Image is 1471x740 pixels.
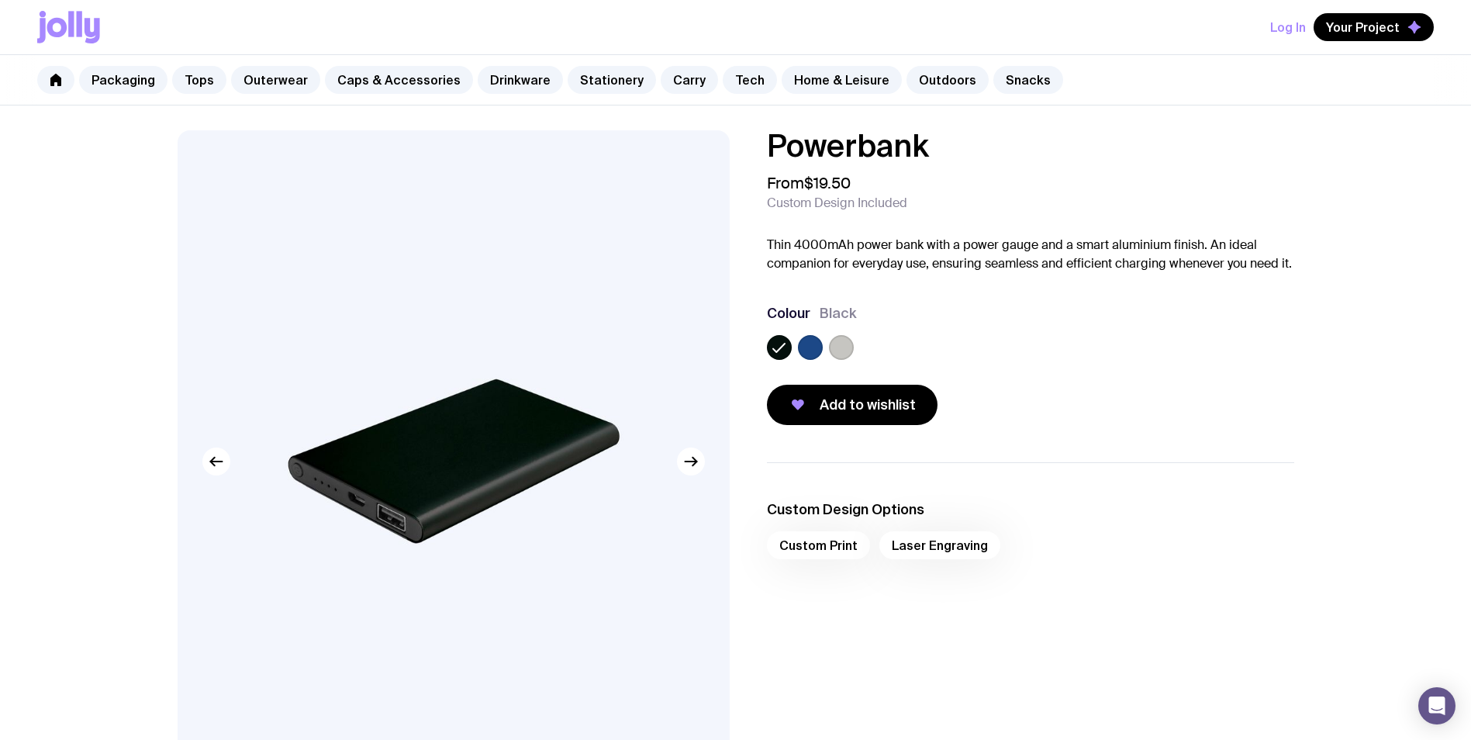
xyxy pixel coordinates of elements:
[820,304,857,323] span: Black
[568,66,656,94] a: Stationery
[804,173,851,193] span: $19.50
[767,174,851,192] span: From
[1418,687,1455,724] div: Open Intercom Messenger
[325,66,473,94] a: Caps & Accessories
[1270,13,1306,41] button: Log In
[993,66,1063,94] a: Snacks
[767,500,1294,519] h3: Custom Design Options
[767,236,1294,273] p: Thin 4000mAh power bank with a power gauge and a smart aluminium finish. An ideal companion for e...
[79,66,167,94] a: Packaging
[767,385,938,425] button: Add to wishlist
[1326,19,1400,35] span: Your Project
[782,66,902,94] a: Home & Leisure
[172,66,226,94] a: Tops
[906,66,989,94] a: Outdoors
[478,66,563,94] a: Drinkware
[767,130,1294,161] h1: Powerbank
[231,66,320,94] a: Outerwear
[661,66,718,94] a: Carry
[820,396,916,414] span: Add to wishlist
[767,195,907,211] span: Custom Design Included
[1314,13,1434,41] button: Your Project
[723,66,777,94] a: Tech
[767,304,810,323] h3: Colour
